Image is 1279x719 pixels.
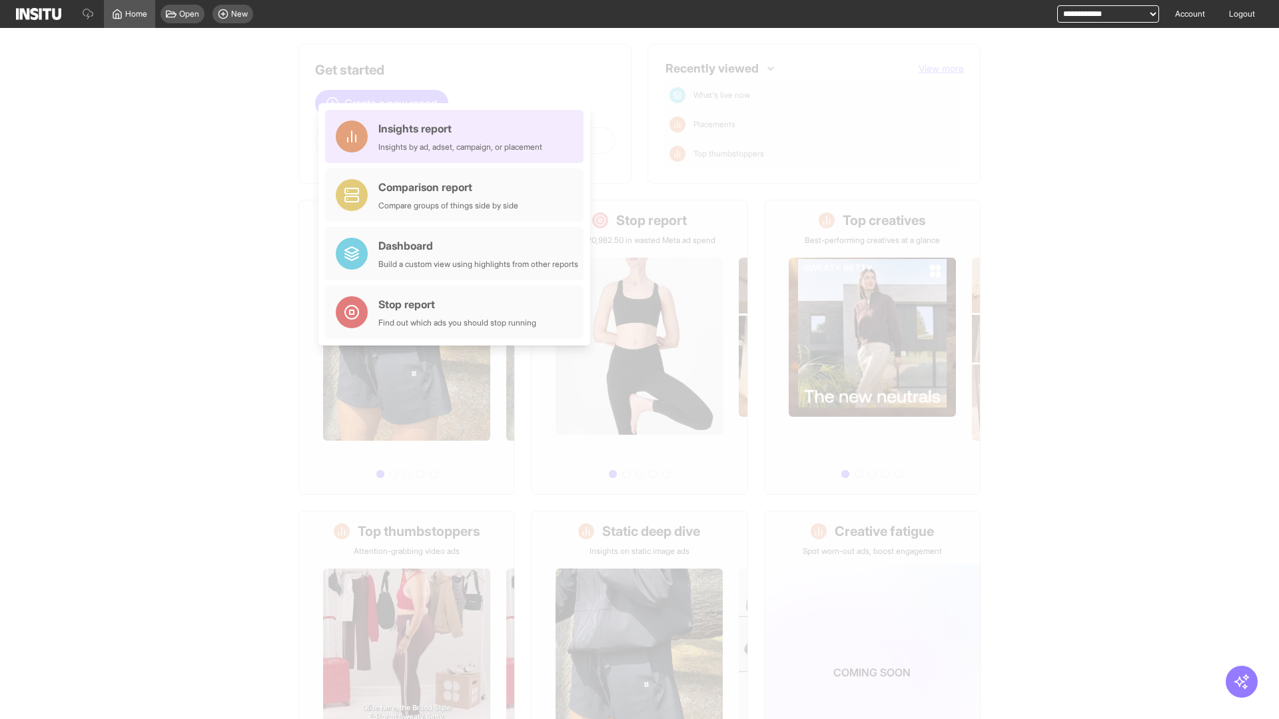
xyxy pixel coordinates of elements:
img: Logo [16,8,61,20]
span: New [231,9,248,19]
div: Insights by ad, adset, campaign, or placement [378,142,542,152]
span: Open [179,9,199,19]
div: Stop report [378,296,536,312]
div: Insights report [378,120,542,136]
div: Comparison report [378,179,518,195]
div: Compare groups of things side by side [378,200,518,211]
div: Build a custom view using highlights from other reports [378,259,578,270]
div: Dashboard [378,238,578,254]
div: Find out which ads you should stop running [378,318,536,328]
span: Home [125,9,147,19]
